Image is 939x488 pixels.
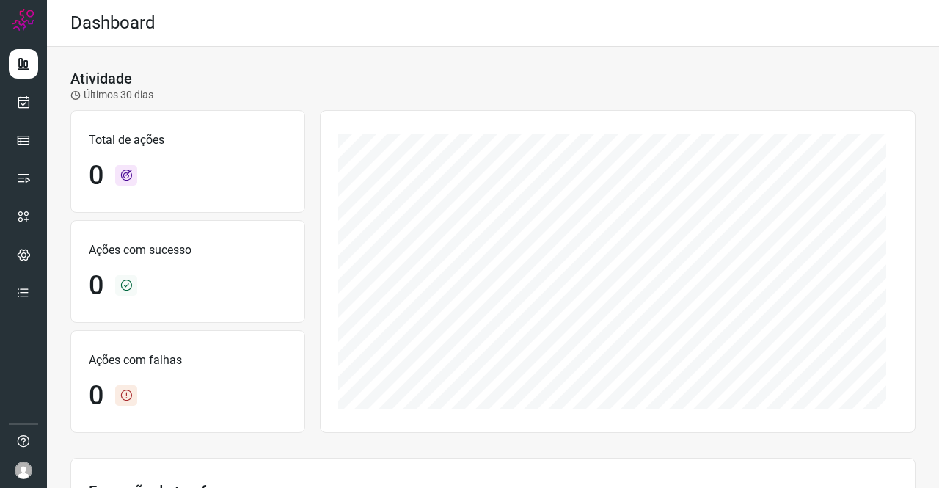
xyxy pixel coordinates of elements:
h2: Dashboard [70,12,156,34]
h1: 0 [89,380,103,412]
h1: 0 [89,160,103,192]
p: Ações com falhas [89,352,287,369]
p: Total de ações [89,131,287,149]
p: Últimos 30 dias [70,87,153,103]
h3: Atividade [70,70,132,87]
img: avatar-user-boy.jpg [15,462,32,479]
h1: 0 [89,270,103,302]
img: Logo [12,9,34,31]
p: Ações com sucesso [89,241,287,259]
